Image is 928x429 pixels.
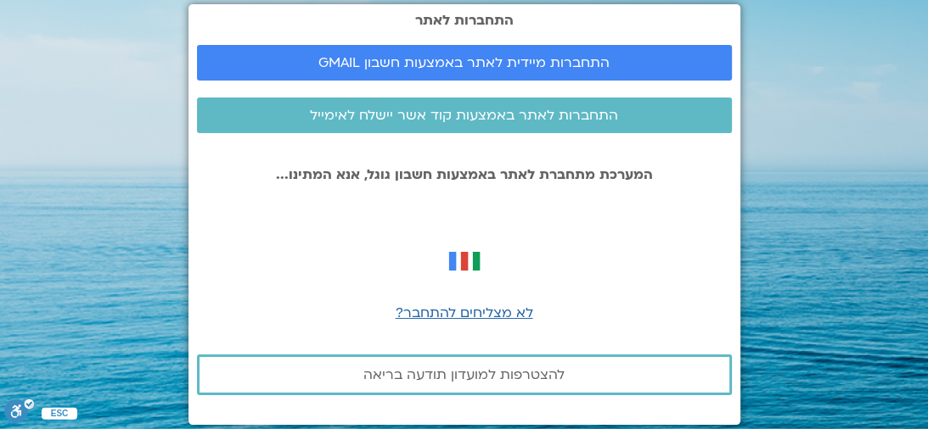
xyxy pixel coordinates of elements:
span: התחברות מיידית לאתר באמצעות חשבון GMAIL [318,55,610,70]
a: להצטרפות למועדון תודעה בריאה [197,354,732,395]
h2: התחברות לאתר [197,13,732,28]
a: התחברות מיידית לאתר באמצעות חשבון GMAIL [197,45,732,81]
p: המערכת מתחברת לאתר באמצעות חשבון גוגל, אנא המתינו... [197,167,732,182]
a: התחברות לאתר באמצעות קוד אשר יישלח לאימייל [197,97,732,133]
span: להצטרפות למועדון תודעה בריאה [363,367,565,382]
a: לא מצליחים להתחבר? [396,304,533,322]
span: התחברות לאתר באמצעות קוד אשר יישלח לאימייל [310,108,618,123]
